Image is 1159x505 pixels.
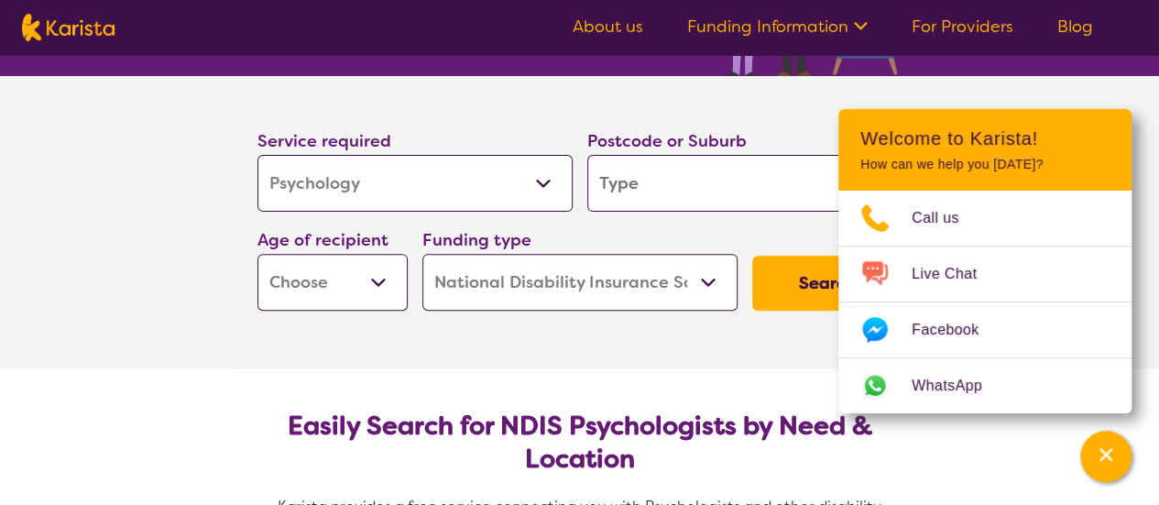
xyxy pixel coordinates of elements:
h2: Welcome to Karista! [860,127,1110,149]
span: WhatsApp [912,372,1004,400]
label: Age of recipient [257,229,388,251]
a: Blog [1057,16,1093,38]
span: Facebook [912,316,1000,344]
a: Funding Information [687,16,868,38]
a: About us [573,16,643,38]
button: Channel Menu [1080,431,1132,482]
div: Channel Menu [838,109,1132,413]
img: Karista logo [22,14,115,41]
span: Live Chat [912,260,999,288]
h2: Easily Search for NDIS Psychologists by Need & Location [272,410,888,476]
ul: Choose channel [838,191,1132,413]
a: Web link opens in a new tab. [838,358,1132,413]
button: Search [752,256,902,311]
label: Postcode or Suburb [587,130,747,152]
input: Type [587,155,902,212]
p: How can we help you [DATE]? [860,157,1110,172]
label: Funding type [422,229,531,251]
span: Call us [912,204,981,232]
a: For Providers [912,16,1013,38]
label: Service required [257,130,391,152]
